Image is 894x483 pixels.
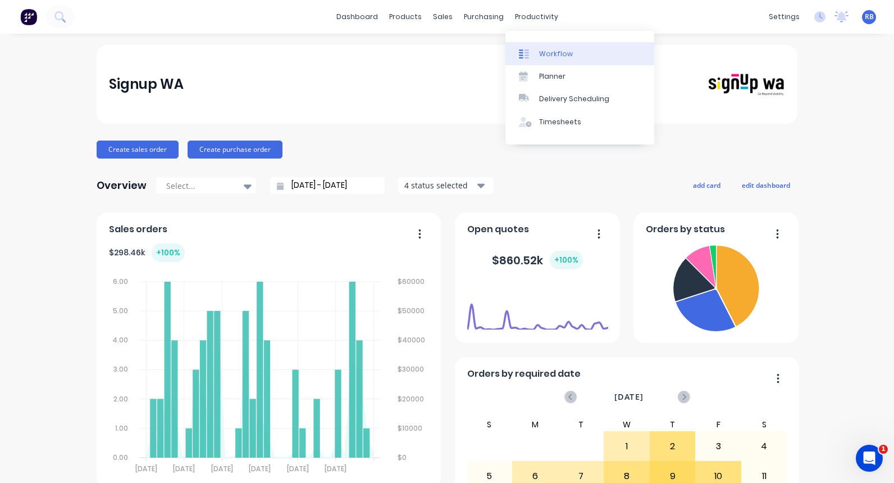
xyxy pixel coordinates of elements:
[135,464,157,473] tspan: [DATE]
[742,432,787,461] div: 4
[505,111,654,133] a: Timesheets
[398,277,425,286] tspan: $60000
[109,223,167,236] span: Sales orders
[211,464,233,473] tspan: [DATE]
[398,423,423,433] tspan: $10000
[109,243,185,262] div: $ 298.46k
[113,277,128,286] tspan: 6.00
[398,335,426,345] tspan: $40000
[188,141,282,159] button: Create purchase order
[879,445,888,454] span: 1
[467,418,513,431] div: S
[539,94,609,104] div: Delivery Scheduling
[97,141,179,159] button: Create sales order
[539,71,565,82] div: Planner
[112,335,128,345] tspan: 4.00
[741,418,787,431] div: S
[398,306,425,315] tspan: $50000
[604,418,650,431] div: W
[650,432,695,461] div: 2
[173,464,195,473] tspan: [DATE]
[20,8,37,25] img: Factory
[856,445,883,472] iframe: Intercom live chat
[509,8,564,25] div: productivity
[558,418,604,431] div: T
[115,423,128,433] tspan: 1.00
[287,464,309,473] tspan: [DATE]
[458,8,509,25] div: purchasing
[113,394,128,404] tspan: 2.00
[113,453,128,462] tspan: 0.00
[113,364,128,374] tspan: 3.00
[539,49,573,59] div: Workflow
[492,251,583,269] div: $ 860.52k
[646,223,725,236] span: Orders by status
[539,117,581,127] div: Timesheets
[467,223,529,236] span: Open quotes
[325,464,346,473] tspan: [DATE]
[696,432,741,461] div: 3
[427,8,458,25] div: sales
[97,174,147,197] div: Overview
[109,73,184,96] div: Signup WA
[512,418,558,431] div: M
[152,243,185,262] div: + 100 %
[763,8,805,25] div: settings
[686,178,728,192] button: add card
[249,464,271,473] tspan: [DATE]
[398,364,425,374] tspan: $30000
[113,306,128,315] tspan: 5.00
[331,8,384,25] a: dashboard
[384,8,427,25] div: products
[404,179,475,191] div: 4 status selected
[505,42,654,65] a: Workflow
[398,394,425,404] tspan: $20000
[604,432,649,461] div: 1
[706,73,785,97] img: Signup WA
[650,418,696,431] div: T
[614,391,644,403] span: [DATE]
[695,418,741,431] div: F
[550,251,583,269] div: + 100 %
[398,453,407,462] tspan: $0
[735,178,797,192] button: edit dashboard
[505,88,654,110] a: Delivery Scheduling
[505,65,654,88] a: Planner
[398,177,494,194] button: 4 status selected
[865,12,874,22] span: RB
